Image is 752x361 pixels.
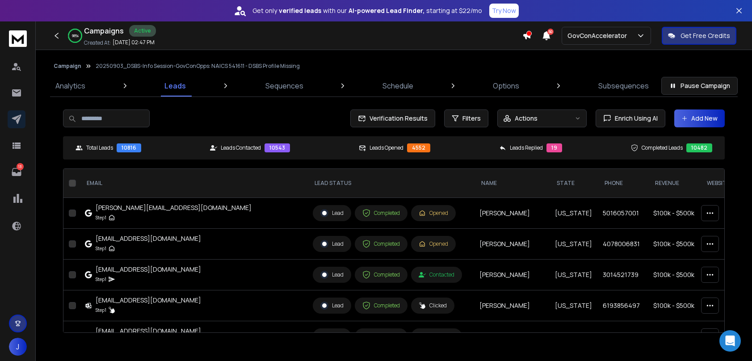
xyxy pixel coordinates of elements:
[349,6,424,15] strong: AI-powered Lead Finder,
[84,25,124,36] h1: Campaigns
[474,169,550,198] th: NAME
[260,75,309,97] a: Sequences
[550,229,597,260] td: [US_STATE]
[674,109,725,127] button: Add New
[489,4,519,18] button: Try Now
[84,39,111,46] p: Created At:
[597,260,648,290] td: 3014521739
[686,143,712,152] div: 10482
[350,109,435,127] button: Verification Results
[648,260,700,290] td: $100k - $500k
[252,6,482,15] p: Get only with our starting at $22/mo
[510,144,543,151] p: Leads Replied
[362,302,400,310] div: Completed
[96,327,201,336] div: [EMAIL_ADDRESS][DOMAIN_NAME]
[419,210,448,217] div: Opened
[648,198,700,229] td: $100k - $500k
[444,109,488,127] button: Filters
[596,109,665,127] button: Enrich Using AI
[419,271,454,278] div: Contacted
[597,290,648,321] td: 6193856497
[474,260,550,290] td: [PERSON_NAME]
[96,234,201,243] div: [EMAIL_ADDRESS][DOMAIN_NAME]
[362,209,400,217] div: Completed
[648,229,700,260] td: $100k - $500k
[487,75,525,97] a: Options
[164,80,186,91] p: Leads
[370,144,403,151] p: Leads Opened
[419,240,448,248] div: Opened
[550,321,597,352] td: [US_STATE]
[550,169,597,198] th: State
[662,27,736,45] button: Get Free Credits
[320,240,344,248] div: Lead
[54,63,81,70] button: Campaign
[597,198,648,229] td: 5016057001
[320,209,344,217] div: Lead
[96,63,300,70] p: 20250903_DSBS-Info Session-GovConOpps: NAICS 541611 - DSBS Profile Missing
[96,275,106,284] p: Step 1
[96,213,106,222] p: Step 1
[419,302,447,309] div: Clicked
[648,321,700,352] td: $100k - $500k
[307,169,474,198] th: LEAD STATUS
[474,321,550,352] td: [PERSON_NAME]
[642,144,683,151] p: Completed Leads
[96,203,252,212] div: [PERSON_NAME][EMAIL_ADDRESS][DOMAIN_NAME]
[86,144,113,151] p: Total Leads
[159,75,191,97] a: Leads
[719,330,741,352] div: Open Intercom Messenger
[377,75,419,97] a: Schedule
[96,244,106,253] p: Step 1
[597,229,648,260] td: 4078006831
[265,143,290,152] div: 10543
[462,114,481,123] span: Filters
[9,30,27,47] img: logo
[362,271,400,279] div: Completed
[80,169,307,198] th: EMAIL
[55,80,85,91] p: Analytics
[117,143,141,152] div: 10816
[96,296,201,305] div: [EMAIL_ADDRESS][DOMAIN_NAME]
[129,25,156,37] div: Active
[382,80,413,91] p: Schedule
[9,338,27,356] button: J
[700,169,745,198] th: website
[493,80,519,91] p: Options
[550,260,597,290] td: [US_STATE]
[320,271,344,279] div: Lead
[593,75,654,97] a: Subsequences
[681,31,730,40] p: Get Free Credits
[661,77,738,95] button: Pause Campaign
[407,143,430,152] div: 4552
[96,265,201,274] div: [EMAIL_ADDRESS][DOMAIN_NAME]
[113,39,155,46] p: [DATE] 02:47 PM
[550,198,597,229] td: [US_STATE]
[492,6,516,15] p: Try Now
[17,163,24,170] p: 13
[265,80,303,91] p: Sequences
[546,143,562,152] div: 19
[72,33,79,38] p: 98 %
[597,169,648,198] th: Phone
[611,114,658,123] span: Enrich Using AI
[597,321,648,352] td: 5402203878
[648,169,700,198] th: Revenue
[567,31,630,40] p: GovConAccelerator
[320,302,344,310] div: Lead
[598,80,649,91] p: Subsequences
[474,229,550,260] td: [PERSON_NAME]
[515,114,538,123] p: Actions
[8,163,25,181] a: 13
[474,198,550,229] td: [PERSON_NAME]
[547,29,554,35] span: 50
[550,290,597,321] td: [US_STATE]
[648,290,700,321] td: $100k - $500k
[362,240,400,248] div: Completed
[221,144,261,151] p: Leads Contacted
[50,75,91,97] a: Analytics
[96,306,106,315] p: Step 1
[474,290,550,321] td: [PERSON_NAME]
